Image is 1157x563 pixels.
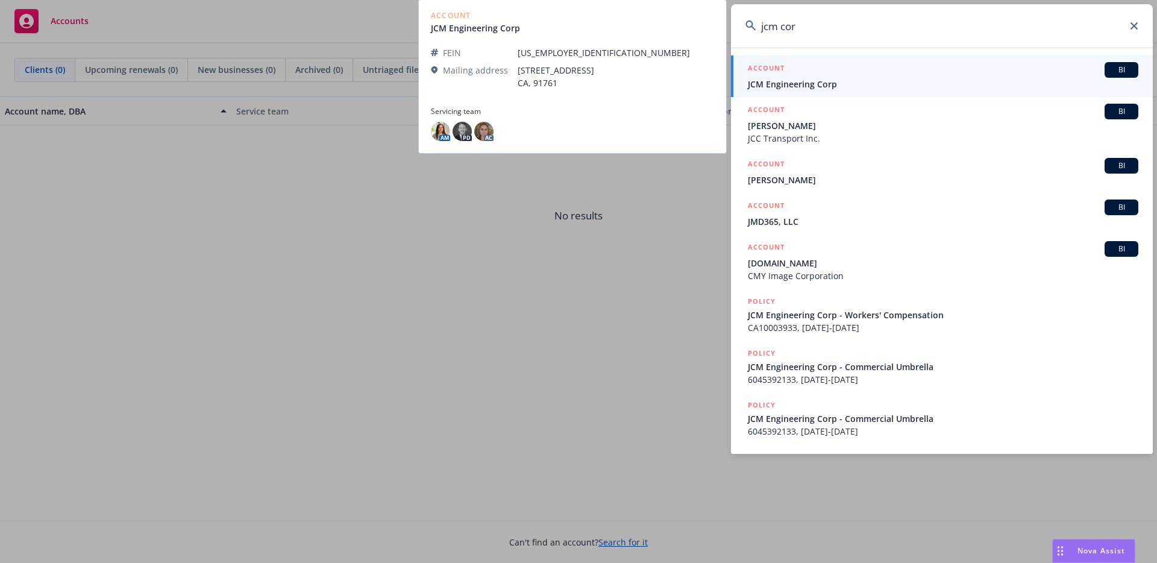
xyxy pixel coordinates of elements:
[748,200,785,214] h5: ACCOUNT
[748,295,776,307] h5: POLICY
[748,399,776,411] h5: POLICY
[748,119,1138,132] span: [PERSON_NAME]
[748,174,1138,186] span: [PERSON_NAME]
[748,215,1138,228] span: JMD365, LLC
[731,151,1153,193] a: ACCOUNTBI[PERSON_NAME]
[748,132,1138,145] span: JCC Transport Inc.
[1109,160,1133,171] span: BI
[1052,539,1135,563] button: Nova Assist
[748,360,1138,373] span: JCM Engineering Corp - Commercial Umbrella
[731,4,1153,48] input: Search...
[731,444,1153,496] a: POLICY
[731,55,1153,97] a: ACCOUNTBIJCM Engineering Corp
[731,193,1153,234] a: ACCOUNTBIJMD365, LLC
[748,257,1138,269] span: [DOMAIN_NAME]
[748,104,785,118] h5: ACCOUNT
[748,78,1138,90] span: JCM Engineering Corp
[748,309,1138,321] span: JCM Engineering Corp - Workers' Compensation
[748,241,785,256] h5: ACCOUNT
[731,289,1153,341] a: POLICYJCM Engineering Corp - Workers' CompensationCA10003933, [DATE]-[DATE]
[1109,106,1133,117] span: BI
[731,97,1153,151] a: ACCOUNTBI[PERSON_NAME]JCC Transport Inc.
[1109,64,1133,75] span: BI
[731,392,1153,444] a: POLICYJCM Engineering Corp - Commercial Umbrella6045392133, [DATE]-[DATE]
[1109,244,1133,254] span: BI
[1109,202,1133,213] span: BI
[748,62,785,77] h5: ACCOUNT
[748,373,1138,386] span: 6045392133, [DATE]-[DATE]
[1077,546,1125,556] span: Nova Assist
[748,158,785,172] h5: ACCOUNT
[748,412,1138,425] span: JCM Engineering Corp - Commercial Umbrella
[731,341,1153,392] a: POLICYJCM Engineering Corp - Commercial Umbrella6045392133, [DATE]-[DATE]
[748,321,1138,334] span: CA10003933, [DATE]-[DATE]
[748,347,776,359] h5: POLICY
[1053,539,1068,562] div: Drag to move
[748,425,1138,438] span: 6045392133, [DATE]-[DATE]
[731,234,1153,289] a: ACCOUNTBI[DOMAIN_NAME]CMY Image Corporation
[748,451,776,463] h5: POLICY
[748,269,1138,282] span: CMY Image Corporation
